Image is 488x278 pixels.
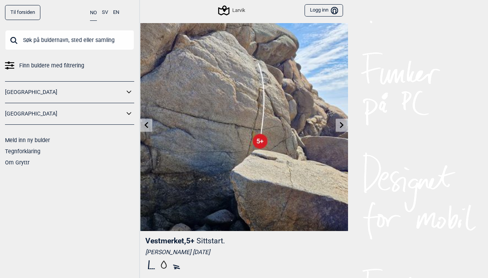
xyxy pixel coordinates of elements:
[5,60,134,71] a: Finn buldere med filtrering
[5,159,30,166] a: Om Gryttr
[305,4,343,17] button: Logg inn
[102,5,108,20] button: SV
[197,236,225,245] p: Sittstart.
[5,148,40,154] a: Tegnforklaring
[5,87,124,98] a: [GEOGRAPHIC_DATA]
[5,137,50,143] a: Meld inn ny bulder
[140,23,348,231] img: Vestmerket
[90,5,97,21] button: NO
[5,5,40,20] a: Til forsiden
[113,5,119,20] button: EN
[19,60,84,71] span: Finn buldere med filtrering
[145,248,343,256] div: [PERSON_NAME] [DATE]
[219,6,245,15] div: Larvik
[145,236,195,245] span: Vestmerket , 5+
[5,108,124,119] a: [GEOGRAPHIC_DATA]
[5,30,134,50] input: Søk på buldernavn, sted eller samling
